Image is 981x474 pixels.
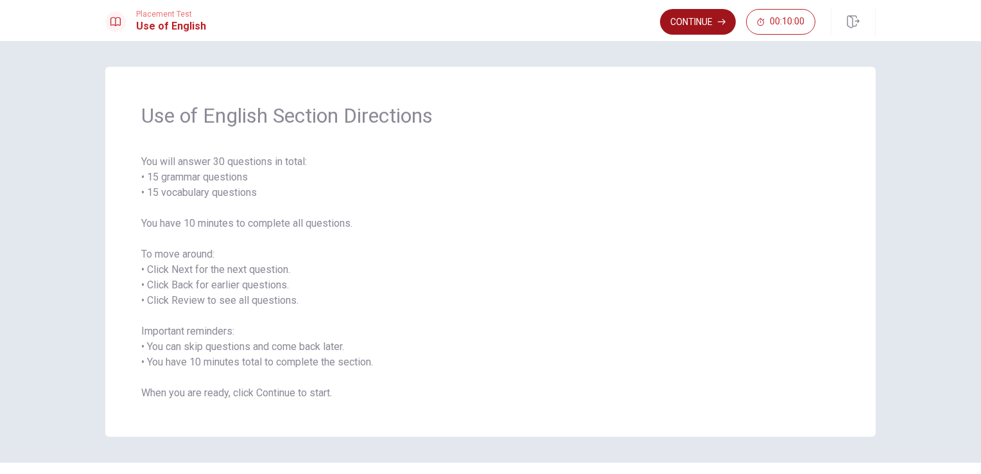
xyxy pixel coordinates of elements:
[660,9,736,35] button: Continue
[136,19,206,34] h1: Use of English
[770,17,804,27] span: 00:10:00
[141,103,840,128] span: Use of English Section Directions
[746,9,815,35] button: 00:10:00
[141,154,840,401] span: You will answer 30 questions in total: • 15 grammar questions • 15 vocabulary questions You have ...
[136,10,206,19] span: Placement Test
